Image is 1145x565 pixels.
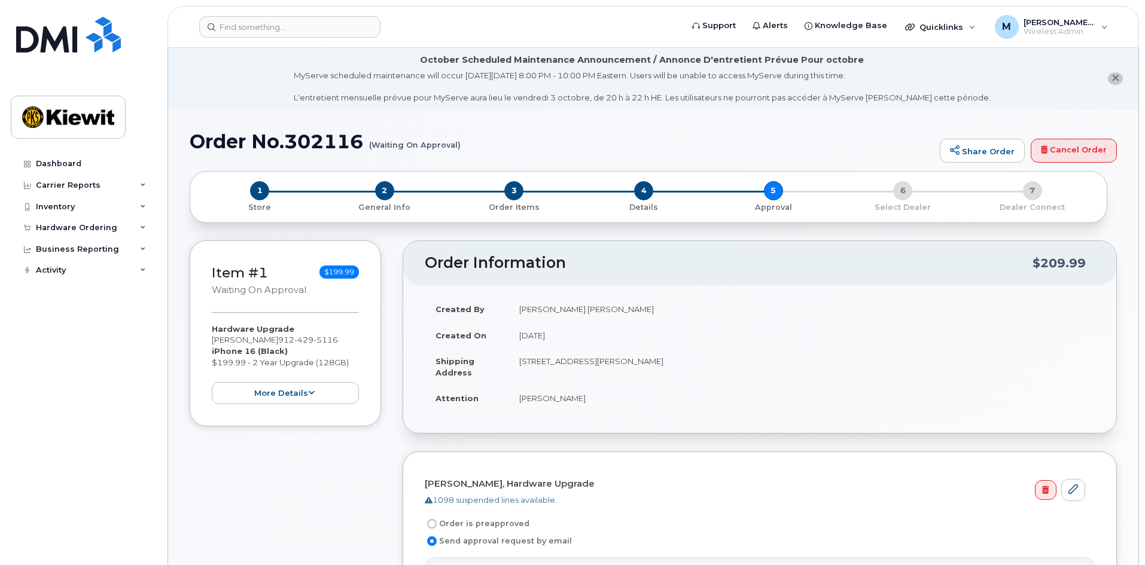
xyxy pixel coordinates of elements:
div: 1098 suspended lines available. [425,494,1085,506]
strong: Hardware Upgrade [212,324,294,334]
small: (Waiting On Approval) [369,131,461,149]
button: close notification [1108,72,1123,85]
a: Share Order [940,139,1025,163]
span: 1 [250,181,269,200]
label: Order is preapproved [425,517,529,531]
div: MyServe scheduled maintenance will occur [DATE][DATE] 8:00 PM - 10:00 PM Eastern. Users will be u... [294,70,991,103]
small: Waiting On Approval [212,285,306,295]
strong: Created On [436,331,486,340]
strong: Attention [436,393,479,403]
a: 3 Order Items [449,200,579,213]
a: Item #1 [212,264,268,281]
div: [PERSON_NAME] $199.99 - 2 Year Upgrade (128GB) [212,323,359,404]
a: Cancel Order [1031,139,1117,163]
div: $209.99 [1033,252,1086,274]
button: more details [212,382,359,404]
td: [PERSON_NAME].[PERSON_NAME] [508,296,1095,322]
div: October Scheduled Maintenance Announcement / Annonce D'entretient Prévue Pour octobre [420,54,864,66]
p: Store [205,202,315,213]
span: $199.99 [319,265,359,279]
p: Order Items [454,202,574,213]
span: 5116 [313,335,338,344]
h1: Order No.302116 [190,131,934,152]
a: 1 Store [200,200,320,213]
a: 4 Details [579,200,709,213]
span: 3 [504,181,523,200]
span: 2 [375,181,394,200]
td: [DATE] [508,322,1095,349]
span: 912 [278,335,338,344]
span: 4 [634,181,653,200]
iframe: Messenger Launcher [1093,513,1136,556]
span: 429 [294,335,313,344]
a: 2 General Info [320,200,450,213]
input: Send approval request by email [427,536,437,546]
strong: iPhone 16 (Black) [212,346,288,356]
strong: Shipping Address [436,356,474,377]
input: Order is preapproved [427,519,437,529]
p: Details [584,202,704,213]
h2: Order Information [425,255,1033,271]
strong: Created By [436,304,485,314]
h4: [PERSON_NAME], Hardware Upgrade [425,479,1085,489]
p: General Info [325,202,445,213]
label: Send approval request by email [425,534,572,548]
td: [STREET_ADDRESS][PERSON_NAME] [508,348,1095,385]
td: [PERSON_NAME] [508,385,1095,411]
